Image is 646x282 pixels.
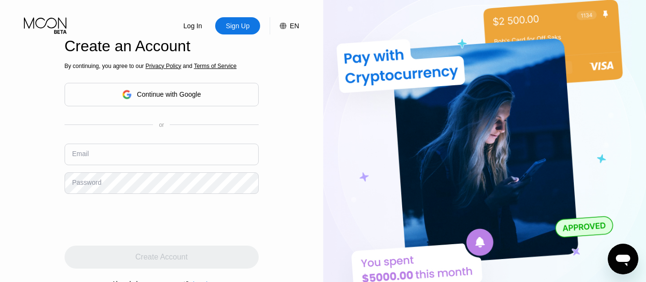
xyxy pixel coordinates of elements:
[65,201,210,238] iframe: reCAPTCHA
[65,37,259,55] div: Create an Account
[65,63,259,69] div: By continuing, you agree to our
[215,17,260,34] div: Sign Up
[72,150,89,158] div: Email
[137,90,201,98] div: Continue with Google
[181,63,194,69] span: and
[270,17,299,34] div: EN
[65,83,259,106] div: Continue with Google
[194,63,236,69] span: Terms of Service
[608,244,638,274] iframe: Button to launch messaging window
[72,179,101,186] div: Password
[225,21,251,31] div: Sign Up
[170,17,215,34] div: Log In
[145,63,181,69] span: Privacy Policy
[183,21,203,31] div: Log In
[159,122,164,128] div: or
[290,22,299,30] div: EN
